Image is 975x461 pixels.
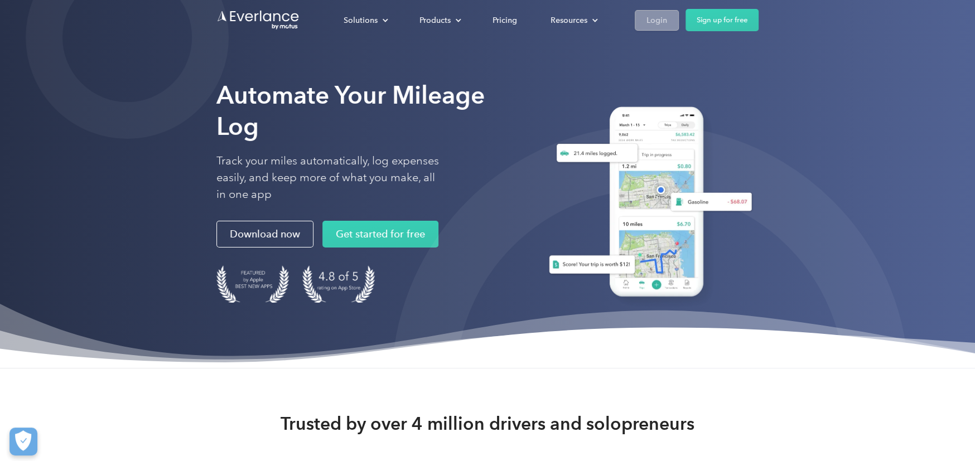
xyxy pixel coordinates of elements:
strong: Automate Your Mileage Log [216,80,485,141]
div: Solutions [344,13,378,27]
strong: Trusted by over 4 million drivers and solopreneurs [281,413,694,435]
a: Login [635,10,679,31]
div: Solutions [332,11,397,30]
a: Get started for free [322,221,438,248]
a: Go to homepage [216,9,300,31]
img: 4.9 out of 5 stars on the app store [302,265,375,303]
div: Products [419,13,451,27]
a: Sign up for free [686,9,759,31]
img: Everlance, mileage tracker app, expense tracking app [535,98,759,309]
p: Track your miles automatically, log expenses easily, and keep more of what you make, all in one app [216,153,440,203]
div: Products [408,11,470,30]
div: Login [646,13,667,27]
img: Badge for Featured by Apple Best New Apps [216,265,289,303]
div: Pricing [493,13,517,27]
a: Download now [216,221,313,248]
div: Resources [551,13,587,27]
a: Pricing [481,11,528,30]
button: Cookies Settings [9,428,37,455]
div: Resources [539,11,607,30]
